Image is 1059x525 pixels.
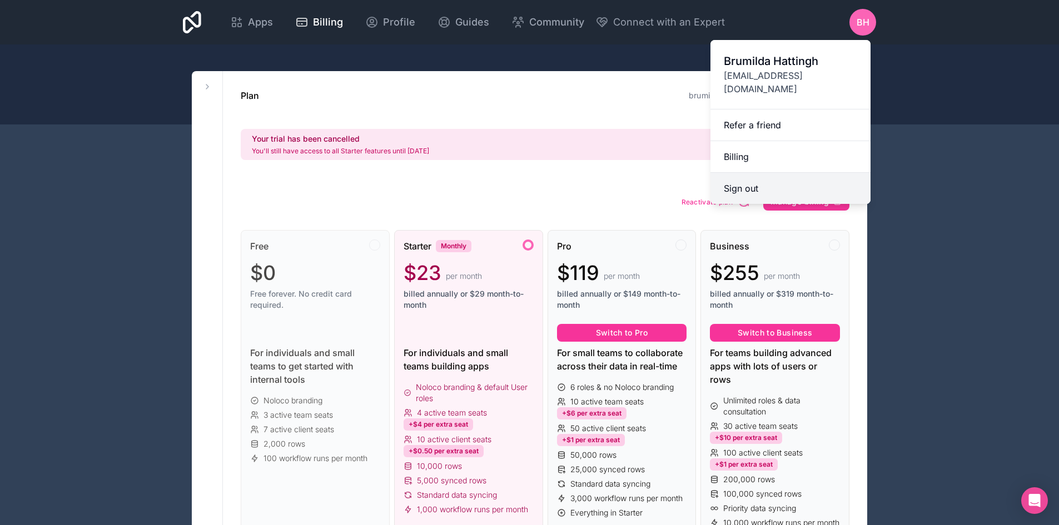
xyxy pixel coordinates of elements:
[248,14,273,30] span: Apps
[723,488,802,499] span: 100,000 synced rows
[417,475,486,486] span: 5,000 synced rows
[252,133,429,144] h2: Your trial has been cancelled
[221,10,282,34] a: Apps
[595,14,725,30] button: Connect with an Expert
[263,438,305,449] span: 2,000 rows
[417,504,528,515] span: 1,000 workflow runs per month
[263,424,334,435] span: 7 active client seats
[557,346,687,373] div: For small teams to collaborate across their data in real-time
[570,423,646,434] span: 50 active client seats
[604,271,640,282] span: per month
[710,109,871,141] a: Refer a friend
[250,262,276,284] span: $0
[356,10,424,34] a: Profile
[570,396,644,407] span: 10 active team seats
[1021,487,1048,514] div: Open Intercom Messenger
[682,198,733,206] span: Reactivate plan
[417,407,487,418] span: 4 active team seats
[557,239,571,253] span: Pro
[557,434,625,446] div: +$1 per extra seat
[416,382,533,404] span: Noloco branding & default User roles
[404,418,473,431] div: +$4 per extra seat
[436,240,471,252] div: Monthly
[286,10,352,34] a: Billing
[710,262,759,284] span: $255
[263,409,333,421] span: 3 active team seats
[710,458,778,471] div: +$1 per extra seat
[570,493,683,504] span: 3,000 workflow runs per month
[313,14,343,30] span: Billing
[404,346,534,373] div: For individuals and small teams building apps
[404,262,441,284] span: $23
[710,141,871,173] a: Billing
[857,16,869,29] span: BH
[689,91,802,100] a: brumilda-hattingh-workspace
[724,53,857,69] span: Brumilda Hattingh
[417,461,462,472] span: 10,000 rows
[417,489,497,501] span: Standard data syncing
[710,173,871,204] button: Sign out
[723,447,803,458] span: 100 active client seats
[710,288,840,311] span: billed annually or $319 month-to-month
[404,288,534,311] span: billed annually or $29 month-to-month
[557,288,687,311] span: billed annually or $149 month-to-month
[250,346,380,386] div: For individuals and small teams to get started with internal tools
[455,14,489,30] span: Guides
[570,507,643,518] span: Everything in Starter
[710,346,840,386] div: For teams building advanced apps with lots of users or rows
[404,239,431,253] span: Starter
[252,147,429,156] p: You'll still have access to all Starter features until [DATE]
[503,10,593,34] a: Community
[529,14,584,30] span: Community
[570,478,650,489] span: Standard data syncing
[723,503,796,514] span: Priority data syncing
[250,239,269,253] span: Free
[724,69,857,96] span: [EMAIL_ADDRESS][DOMAIN_NAME]
[417,434,491,445] span: 10 active client seats
[557,324,687,342] button: Switch to Pro
[263,395,322,406] span: Noloco branding
[404,445,484,457] div: +$0.50 per extra seat
[250,288,380,311] span: Free forever. No credit card required.
[710,432,782,444] div: +$10 per extra seat
[263,453,367,464] span: 100 workflow runs per month
[570,449,616,461] span: 50,000 rows
[557,407,627,419] div: +$6 per extra seat
[710,324,840,342] button: Switch to Business
[570,464,645,475] span: 25,000 synced rows
[383,14,415,30] span: Profile
[764,271,800,282] span: per month
[723,395,840,417] span: Unlimited roles & data consultation
[613,14,725,30] span: Connect with an Expert
[429,10,498,34] a: Guides
[723,421,798,432] span: 30 active team seats
[678,191,755,212] button: Reactivate plan
[557,262,599,284] span: $119
[241,89,259,102] h1: Plan
[723,474,775,485] span: 200,000 rows
[446,271,482,282] span: per month
[570,382,674,393] span: 6 roles & no Noloco branding
[710,239,749,253] span: Business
